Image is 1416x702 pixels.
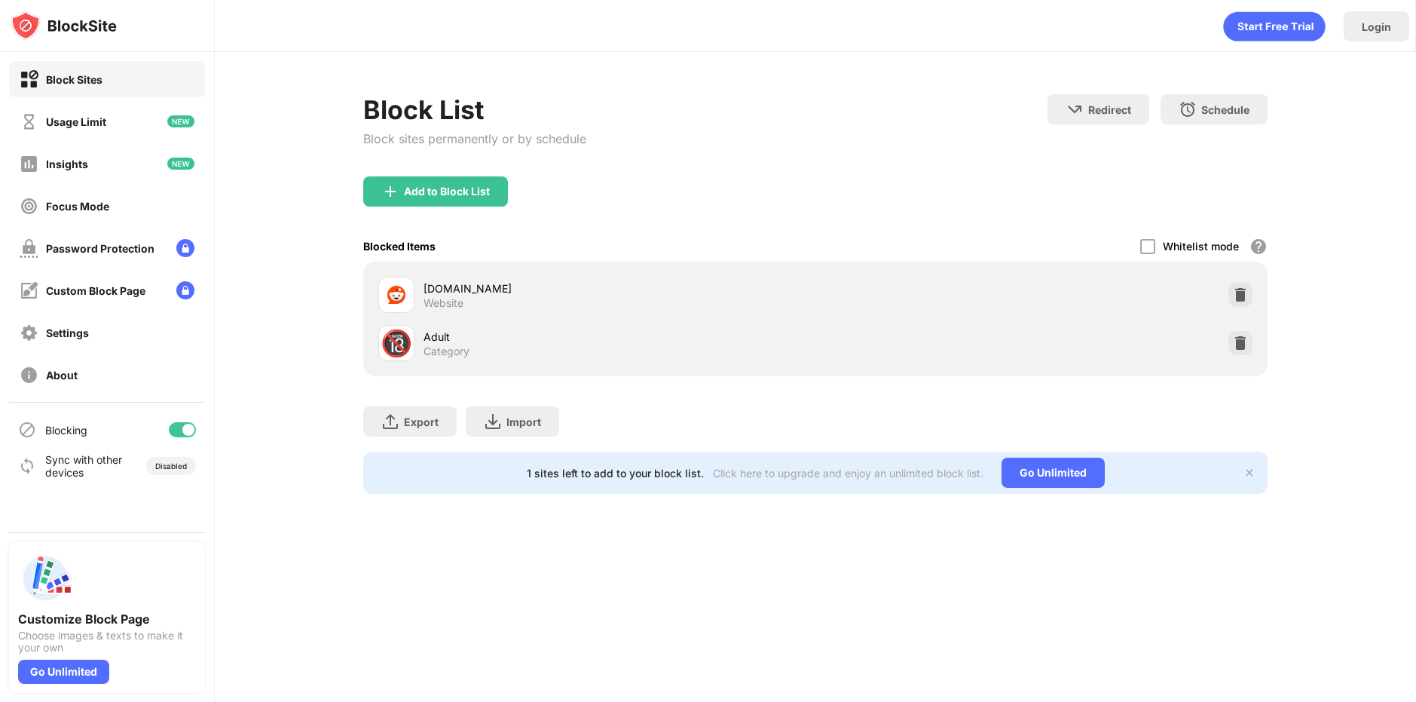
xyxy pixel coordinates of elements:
div: Login [1362,20,1391,33]
img: password-protection-off.svg [20,239,38,258]
div: Focus Mode [46,200,109,213]
div: Blocking [45,424,87,437]
img: x-button.svg [1243,467,1255,479]
img: logo-blocksite.svg [11,11,117,41]
img: sync-icon.svg [18,457,36,475]
img: blocking-icon.svg [18,421,36,439]
div: Schedule [1201,103,1249,116]
img: block-on.svg [20,70,38,89]
img: time-usage-off.svg [20,112,38,131]
img: about-off.svg [20,366,38,385]
div: Sync with other devices [45,453,123,479]
div: Password Protection [46,242,154,255]
div: Go Unlimited [1002,458,1105,488]
div: Add to Block List [404,185,490,198]
div: [DOMAIN_NAME] [424,280,815,296]
img: customize-block-page-off.svg [20,281,38,300]
img: focus-off.svg [20,197,38,216]
div: Website [424,296,463,310]
div: Customize Block Page [18,612,196,627]
img: insights-off.svg [20,155,38,173]
div: About [46,369,78,382]
div: Export [404,415,439,428]
div: 1 sites left to add to your block list. [527,467,704,480]
div: Block sites permanently or by schedule [363,131,586,146]
div: Go Unlimited [18,660,109,684]
div: Block List [363,94,586,125]
img: favicons [387,286,405,304]
div: Disabled [155,461,187,471]
div: Block Sites [46,73,102,86]
div: 🔞 [381,328,412,359]
div: Click here to upgrade and enjoy an unlimited block list. [713,467,983,480]
div: Settings [46,326,89,339]
div: Insights [46,158,88,170]
img: new-icon.svg [167,158,194,170]
img: new-icon.svg [167,115,194,127]
div: Usage Limit [46,115,106,128]
div: Adult [424,329,815,345]
div: Custom Block Page [46,284,145,297]
div: animation [1223,11,1326,41]
div: Choose images & texts to make it your own [18,630,196,654]
div: Category [424,345,469,358]
img: lock-menu.svg [176,281,194,299]
img: push-custom-page.svg [18,551,72,605]
img: settings-off.svg [20,323,38,342]
img: lock-menu.svg [176,239,194,257]
div: Import [506,415,541,428]
div: Redirect [1088,103,1131,116]
div: Whitelist mode [1163,240,1239,253]
div: Blocked Items [363,240,436,253]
